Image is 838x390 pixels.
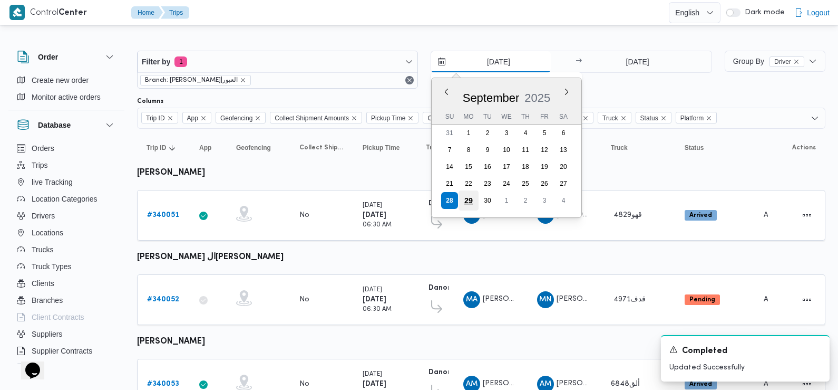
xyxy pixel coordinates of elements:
[682,345,727,358] span: Completed
[466,291,478,308] span: MA
[363,381,386,387] b: [DATE]
[363,222,392,228] small: 06:30 AM
[13,309,120,326] button: Client Contracts
[602,112,618,124] span: Truck
[428,200,486,207] b: Danone - Obour
[240,77,246,83] button: remove selected entity
[685,294,720,305] span: Pending
[807,6,830,19] span: Logout
[441,192,458,209] div: day-28
[479,158,496,175] div: day-16
[147,209,179,222] a: #340051
[32,91,101,103] span: Monitor active orders
[536,158,553,175] div: day-19
[275,112,349,124] span: Collect Shipment Amounts
[299,211,309,220] div: No
[759,139,767,156] button: Platform
[351,115,357,121] button: Remove Collect Shipment Amounts from selection in this group
[431,51,551,72] input: Press the down key to enter a popover containing a calendar. Press the escape key to close the po...
[441,141,458,158] div: day-7
[32,260,71,273] span: Truck Types
[517,141,534,158] div: day-11
[555,158,572,175] div: day-20
[167,115,173,121] button: Remove Trip ID from selection in this group
[740,8,785,17] span: Dark mode
[138,51,417,72] button: Filter by1 active filters
[557,380,617,387] span: [PERSON_NAME]
[371,112,405,124] span: Pickup Time
[32,277,54,290] span: Clients
[8,72,124,110] div: Order
[733,57,804,65] span: Group By Driver
[142,139,184,156] button: Trip IDSorted in descending order
[142,55,170,68] span: Filter by
[137,338,205,346] b: [PERSON_NAME]
[299,295,309,305] div: No
[536,175,553,192] div: day-26
[145,75,238,85] span: Branch: [PERSON_NAME]|العبور
[13,174,120,191] button: live Tracking
[636,112,671,123] span: Status
[793,59,800,65] button: remove selected entity
[17,119,116,131] button: Database
[17,51,116,63] button: Order
[200,115,207,121] button: Remove App from selection in this group
[363,296,386,303] b: [DATE]
[428,369,486,376] b: Danone - Obour
[479,125,496,141] div: day-2
[562,88,571,96] button: Next month
[811,114,819,122] button: Open list of options
[498,141,515,158] div: day-10
[582,115,589,121] button: Remove Supplier from selection in this group
[460,109,477,124] div: Mo
[441,175,458,192] div: day-21
[363,203,382,208] small: [DATE]
[479,175,496,192] div: day-23
[38,51,58,63] h3: Order
[236,144,271,152] span: Geofencing
[460,158,477,175] div: day-15
[555,125,572,141] div: day-6
[524,91,551,105] div: Button. Open the year selector. 2025 is currently selected.
[32,311,84,324] span: Client Contracts
[13,157,120,174] button: Trips
[147,381,179,387] b: # 340053
[459,191,479,211] div: day-29
[536,109,553,124] div: Fr
[141,112,178,123] span: Trip ID
[195,139,221,156] button: App
[146,112,165,124] span: Trip ID
[539,291,551,308] span: MN
[363,307,392,312] small: 06:30 AM
[363,372,382,377] small: [DATE]
[536,125,553,141] div: day-5
[798,291,815,308] button: Actions
[407,115,414,121] button: Remove Pickup Time from selection in this group
[463,91,520,104] span: September
[187,112,198,124] span: App
[442,88,451,96] button: Previous Month
[440,125,573,209] div: month-2025-09
[220,112,252,124] span: Geofencing
[174,56,187,67] span: 1 active filters
[426,144,444,152] span: Trip Points
[428,284,486,291] b: Danone - Obour
[32,362,58,374] span: Devices
[270,112,362,123] span: Collect Shipment Amounts
[32,159,48,172] span: Trips
[479,109,496,124] div: Tu
[498,192,515,209] div: day-1
[498,175,515,192] div: day-24
[13,191,120,207] button: Location Categories
[13,326,120,343] button: Suppliers
[517,109,534,124] div: Th
[774,57,791,66] span: Driver
[366,112,418,123] span: Pickup Time
[537,291,554,308] div: Maina Najib Shfiq Qladah
[517,175,534,192] div: day-25
[792,144,816,152] span: Actions
[725,51,825,72] button: Group ByDriverremove selected entity
[640,112,658,124] span: Status
[32,210,55,222] span: Drivers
